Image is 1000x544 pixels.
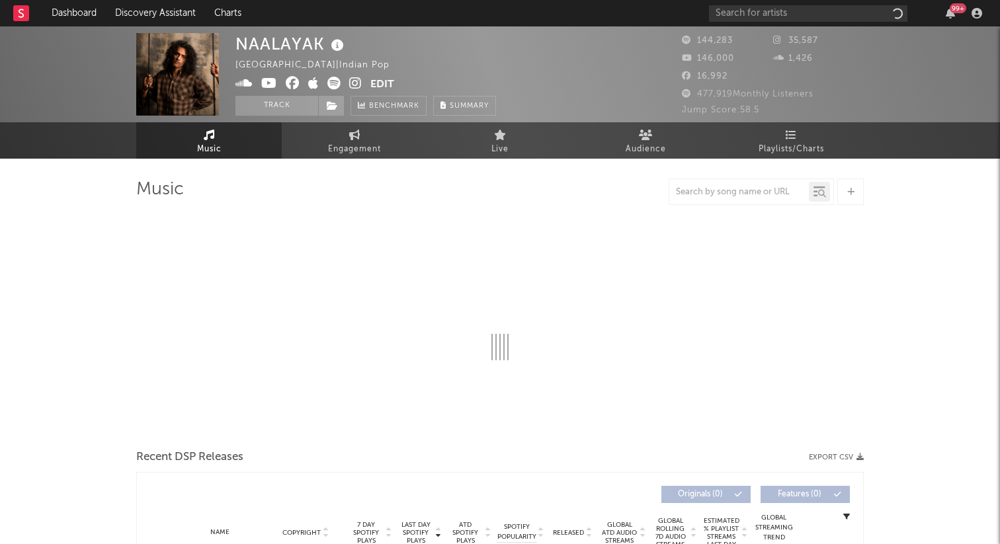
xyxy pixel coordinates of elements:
span: 144,283 [682,36,733,45]
span: Jump Score: 58.5 [682,106,759,114]
span: 146,000 [682,54,734,63]
span: 16,992 [682,72,728,81]
div: [GEOGRAPHIC_DATA] | Indian Pop [235,58,405,73]
a: Live [427,122,573,159]
a: Engagement [282,122,427,159]
span: 1,426 [773,54,813,63]
span: Audience [626,141,666,157]
div: Name [177,527,263,537]
span: Recent DSP Releases [136,449,243,465]
span: Spotify Popularity [497,522,536,542]
span: Features ( 0 ) [769,490,830,498]
button: Edit [370,77,394,93]
button: Features(0) [761,486,850,503]
span: Copyright [282,529,321,537]
a: Playlists/Charts [718,122,864,159]
span: Playlists/Charts [759,141,824,157]
span: 35,587 [773,36,818,45]
button: 99+ [946,8,955,19]
span: Music [197,141,222,157]
button: Export CSV [809,453,864,461]
a: Music [136,122,282,159]
button: Originals(0) [661,486,751,503]
span: Benchmark [369,98,419,114]
a: Audience [573,122,718,159]
span: Released [553,529,584,537]
span: 477,919 Monthly Listeners [682,90,813,98]
button: Track [235,96,318,116]
div: 99 + [950,3,966,13]
button: Summary [433,96,496,116]
span: Live [491,141,509,157]
span: Engagement [328,141,381,157]
span: Originals ( 0 ) [670,490,731,498]
input: Search by song name or URL [669,187,809,198]
a: Benchmark [351,96,427,116]
input: Search for artists [709,5,907,22]
span: Summary [450,102,489,110]
div: NAALAYAK [235,33,347,55]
